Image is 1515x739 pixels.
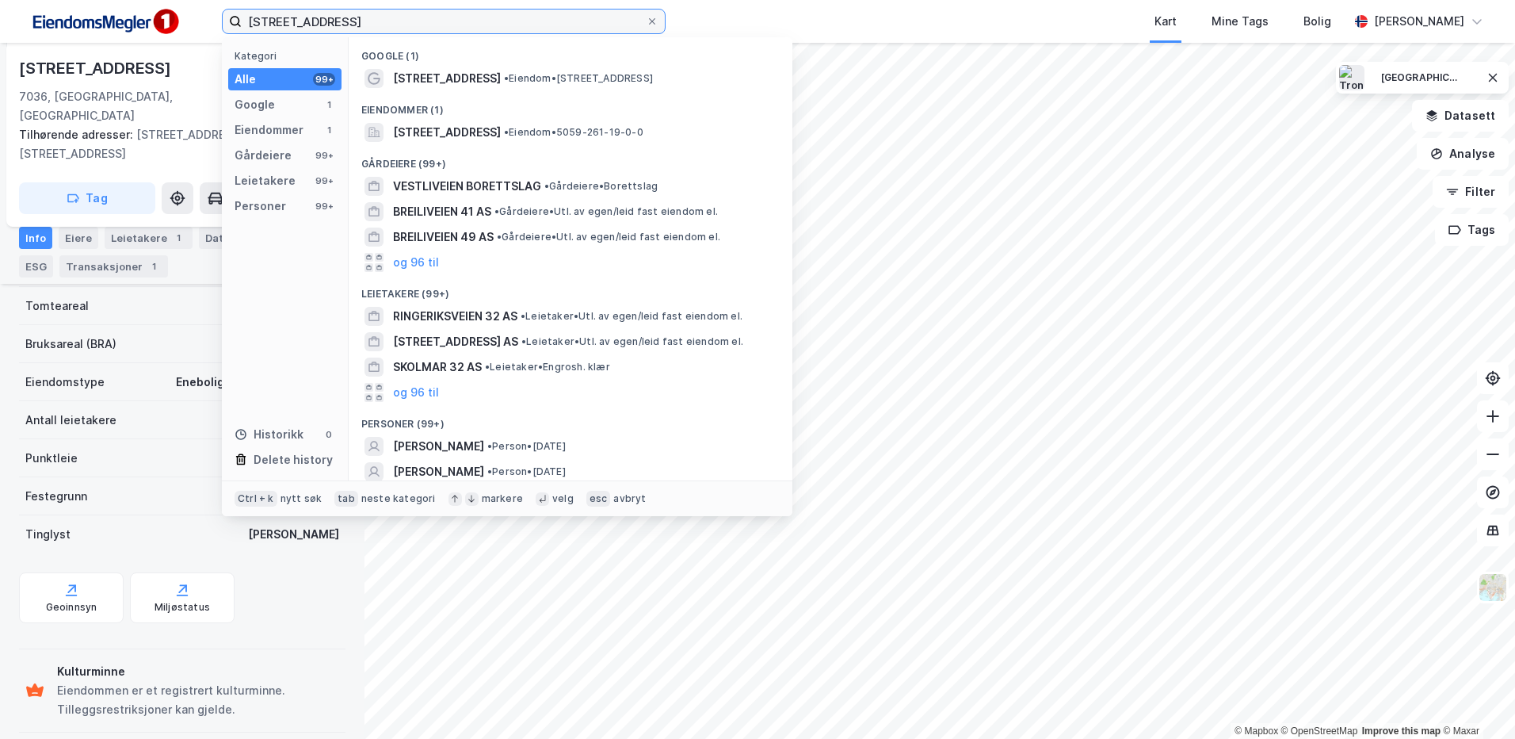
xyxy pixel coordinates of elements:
span: [STREET_ADDRESS] AS [393,332,518,351]
div: Google (1) [349,37,792,66]
a: Mapbox [1235,726,1278,737]
div: avbryt [613,492,646,505]
div: 7036, [GEOGRAPHIC_DATA], [GEOGRAPHIC_DATA] [19,87,225,125]
div: [PERSON_NAME] [1374,12,1464,31]
div: ESG [19,255,53,278]
img: F4PB6Px+NJ5v8B7XTbfpPpyloAAAAASUVORK5CYII= [25,4,184,40]
button: Datasett [1412,100,1509,132]
div: Antall leietakere [25,411,116,430]
div: Info [19,227,52,249]
span: Eiendom • 5059-261-19-0-0 [504,126,643,139]
span: [PERSON_NAME] [393,462,484,481]
img: Z [1478,572,1508,603]
div: Alle [235,70,256,89]
span: VESTLIVEIEN BORETTSLAG [393,177,541,196]
div: Gårdeiere [235,146,292,165]
div: 1 [146,258,162,274]
div: Punktleie [25,449,78,468]
div: 99+ [313,200,335,213]
span: Person • [DATE] [487,440,566,453]
div: Google [235,95,275,114]
span: Gårdeiere • Borettslag [544,180,658,193]
div: Gårdeiere (99+) [349,145,792,174]
span: Gårdeiere • Utl. av egen/leid fast eiendom el. [497,231,720,243]
span: BREILIVEIEN 41 AS [393,202,491,221]
div: Leietakere [235,171,296,190]
div: 1 [322,124,335,136]
span: • [521,310,525,322]
div: [PERSON_NAME] [248,525,339,544]
div: Historikk [235,425,303,444]
span: • [544,180,549,192]
div: Bolig [1303,12,1331,31]
a: OpenStreetMap [1281,726,1358,737]
span: • [487,440,492,452]
div: 99+ [313,73,335,86]
div: Kategori [235,50,342,62]
div: Eiendommen er et registrert kulturminne. Tilleggsrestriksjoner kan gjelde. [57,681,339,719]
span: Person • [DATE] [487,465,566,478]
div: nytt søk [280,492,322,505]
div: Transaksjoner [59,255,168,278]
div: [STREET_ADDRESS], [STREET_ADDRESS] [19,125,333,163]
img: Trondheim [1339,65,1364,90]
div: Personer (99+) [349,405,792,434]
div: esc [586,491,611,507]
button: Filter [1433,176,1509,208]
div: Leietakere [105,227,193,249]
div: [STREET_ADDRESS] [19,56,174,81]
div: Leietakere (99+) [349,275,792,304]
button: Tags [1435,214,1509,246]
div: Delete history [254,450,333,469]
span: • [494,205,499,217]
a: Improve this map [1362,726,1441,737]
span: BREILIVEIEN 49 AS [393,228,494,247]
div: [GEOGRAPHIC_DATA] [1381,71,1460,85]
span: [STREET_ADDRESS] [393,123,501,142]
div: 1 [322,98,335,111]
div: Eiere [59,227,98,249]
div: Personer [235,197,286,216]
div: 99+ [313,174,335,187]
span: [STREET_ADDRESS] [393,69,501,88]
div: 99+ [313,149,335,162]
div: Enebolig, Kontor, Bofelleskap [176,373,339,392]
button: Analyse [1417,138,1509,170]
div: markere [482,492,523,505]
div: neste kategori [361,492,436,505]
div: Eiendommer (1) [349,91,792,120]
div: Kart [1154,12,1177,31]
span: [PERSON_NAME] [393,437,484,456]
span: • [521,335,526,347]
span: Leietaker • Engrosh. klær [485,361,610,373]
button: og 96 til [393,253,439,272]
span: RINGERIKSVEIEN 32 AS [393,307,517,326]
button: [GEOGRAPHIC_DATA] [1371,65,1471,90]
div: Mine Tags [1212,12,1269,31]
iframe: Chat Widget [1436,663,1515,739]
div: Tinglyst [25,525,71,544]
button: Tag [19,182,155,214]
span: • [497,231,502,243]
span: • [485,361,490,373]
div: 0 [322,428,335,441]
span: Eiendom • [STREET_ADDRESS] [504,72,653,85]
span: • [487,465,492,477]
div: velg [552,492,574,505]
div: Festegrunn [25,487,87,506]
div: Ctrl + k [235,491,277,507]
div: Eiendomstype [25,373,105,392]
div: Datasett [199,227,277,249]
div: Eiendommer [235,121,303,140]
div: Kontrollprogram for chat [1436,663,1515,739]
span: Leietaker • Utl. av egen/leid fast eiendom el. [521,310,742,323]
span: Gårdeiere • Utl. av egen/leid fast eiendom el. [494,205,718,218]
span: SKOLMAR 32 AS [393,358,482,377]
div: 1 [170,230,186,246]
div: Geoinnsyn [46,601,97,614]
div: Tomteareal [25,297,89,316]
div: Miljøstatus [155,601,210,614]
span: • [504,72,509,84]
span: • [504,126,509,138]
div: Kulturminne [57,662,339,681]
